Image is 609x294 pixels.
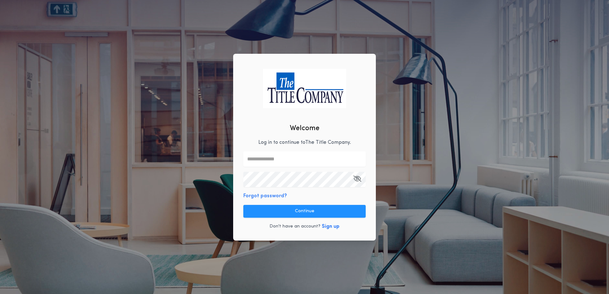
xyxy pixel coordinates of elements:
p: Don't have an account? [269,223,320,230]
h2: Welcome [290,123,319,134]
p: Log in to continue to The Title Company . [258,139,351,146]
button: Sign up [322,223,340,230]
button: Forgot password? [243,192,287,200]
img: logo [263,69,346,108]
button: Continue [243,205,366,218]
